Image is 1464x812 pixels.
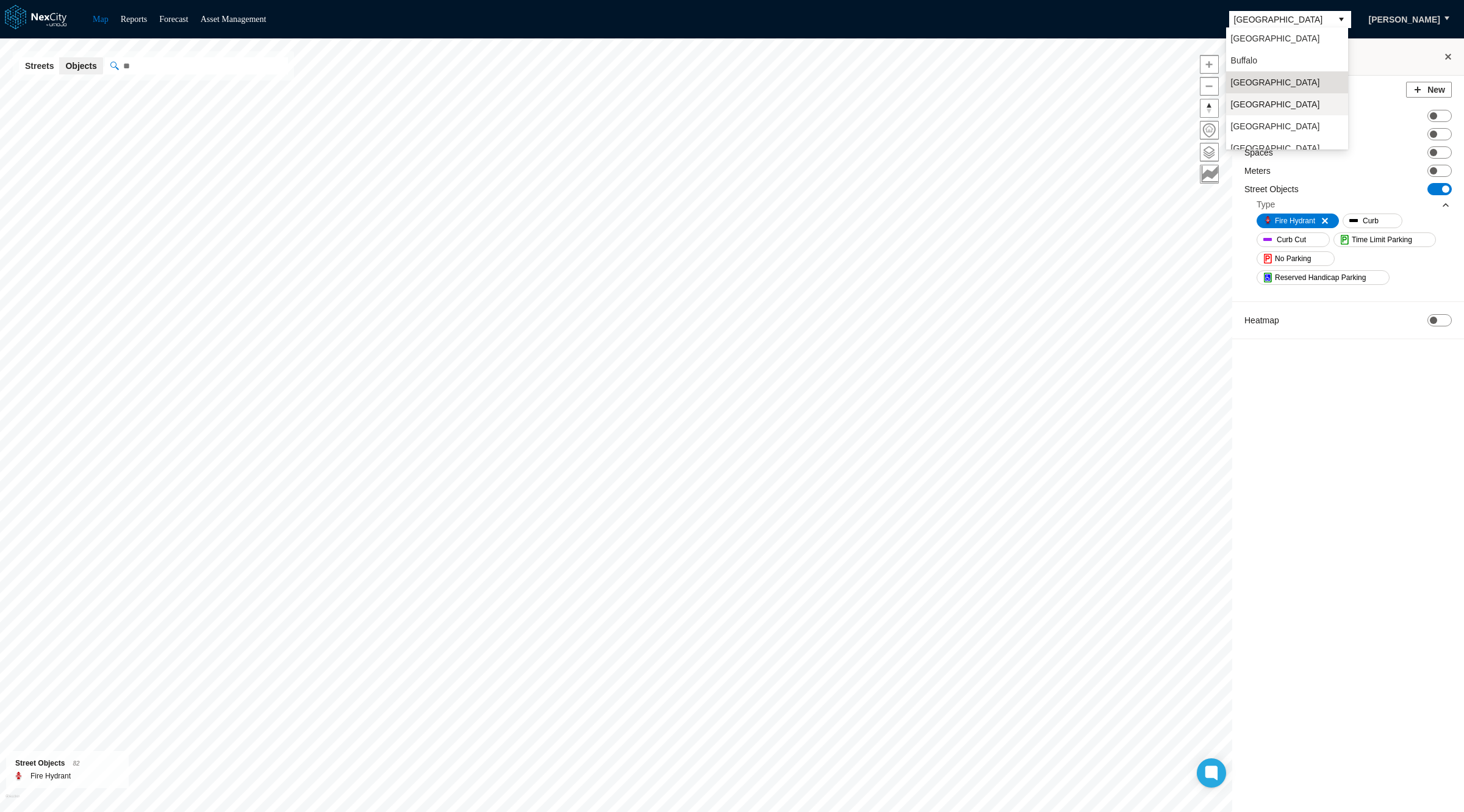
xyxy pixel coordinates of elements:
[5,794,20,808] a: Mapbox homepage
[1257,270,1390,285] button: Reserved Handicap Parking
[1332,11,1351,28] button: select
[1200,77,1218,95] span: Zoom out
[1234,13,1327,26] span: [GEOGRAPHIC_DATA]
[1200,99,1219,118] button: Reset bearing to north
[1275,215,1315,227] span: Fire Hydrant
[1231,76,1320,88] span: [GEOGRAPHIC_DATA]
[73,760,79,767] span: 82
[121,15,148,24] a: Reports
[1200,77,1219,96] button: Zoom out
[1277,234,1306,246] span: Curb Cut
[1369,13,1440,26] span: [PERSON_NAME]
[15,757,120,770] div: Street Objects
[1200,165,1219,184] button: Key metrics
[1200,143,1219,162] button: Layers management
[1231,142,1343,167] span: [GEOGRAPHIC_DATA][PERSON_NAME]
[59,57,102,74] button: Objects
[1200,99,1218,117] span: Reset bearing to north
[201,15,267,24] a: Asset Management
[65,60,96,72] span: Objects
[1231,98,1320,110] span: [GEOGRAPHIC_DATA]
[1257,198,1275,210] div: Type
[1333,232,1436,247] button: Time Limit Parking
[1363,215,1379,227] span: Curb
[1244,165,1271,177] label: Meters
[1200,121,1219,140] button: Home
[1244,183,1299,195] label: Street Objects
[1231,54,1257,66] span: Buffalo
[159,15,188,24] a: Forecast
[30,770,71,782] label: Fire Hydrant
[1352,234,1412,246] span: Time Limit Parking
[1231,120,1320,132] span: [GEOGRAPHIC_DATA]
[25,60,54,72] span: Streets
[93,15,109,24] a: Map
[1343,214,1402,228] button: Curb
[1257,195,1451,214] div: Type
[1406,82,1452,98] button: New
[1244,314,1279,326] label: Heatmap
[1244,146,1273,159] label: Spaces
[1427,84,1445,96] span: New
[1200,56,1218,73] span: Zoom in
[19,57,60,74] button: Streets
[1275,271,1366,284] span: Reserved Handicap Parking
[1257,232,1330,247] button: Curb Cut
[1231,32,1320,45] span: [GEOGRAPHIC_DATA]
[1257,214,1339,228] button: Fire Hydrant
[1200,55,1219,74] button: Zoom in
[1275,253,1311,265] span: No Parking
[1356,9,1453,30] button: [PERSON_NAME]
[1257,251,1335,266] button: No Parking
